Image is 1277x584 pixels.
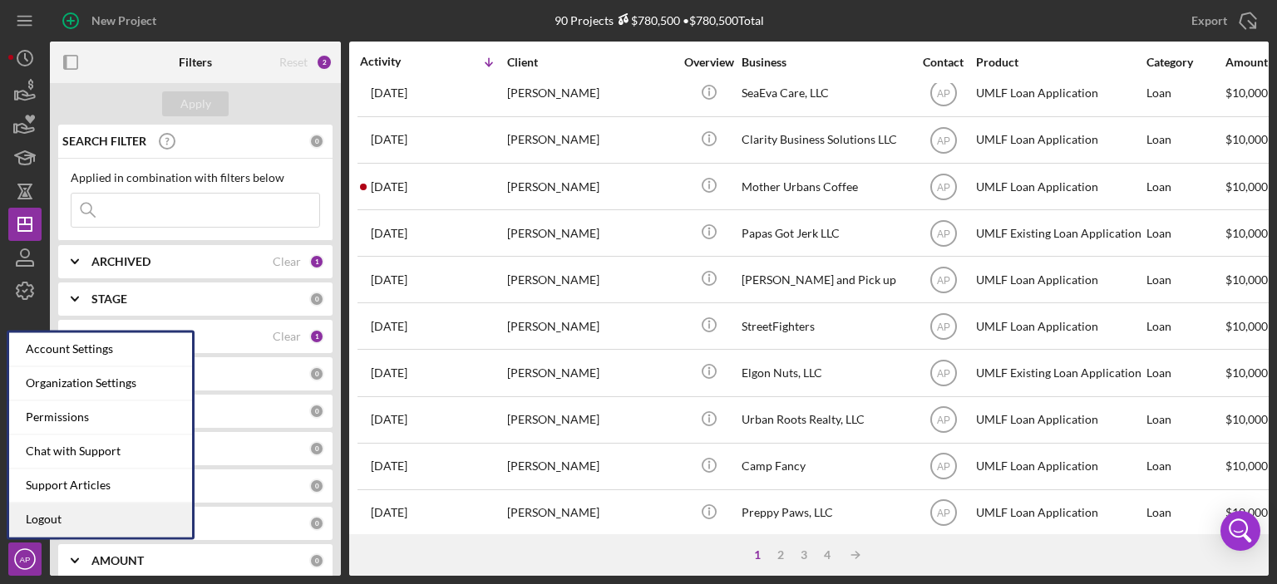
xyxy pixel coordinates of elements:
div: 90 Projects • $780,500 Total [555,13,764,27]
div: Loan [1146,304,1224,348]
div: UMLF Existing Loan Application [976,211,1142,255]
b: AMOUNT [91,554,144,567]
text: AP [936,135,949,146]
div: 0 [309,292,324,307]
div: Category [1146,56,1224,69]
a: Support Articles [9,469,192,503]
div: Preppy Paws, LLC [742,491,908,535]
div: 2 [769,548,792,562]
div: New Project [91,4,156,37]
div: Business [742,56,908,69]
div: $780,500 [614,13,680,27]
div: [PERSON_NAME] [507,491,673,535]
div: UMLF Loan Application [976,164,1142,209]
b: Filters [179,56,212,69]
div: UMLF Loan Application [976,304,1142,348]
text: AP [936,88,949,100]
div: UMLF Loan Application [976,258,1142,302]
div: Activity [360,55,433,68]
time: 2025-08-09 15:32 [371,459,407,473]
div: [PERSON_NAME] [507,118,673,162]
div: Apply [180,91,211,116]
div: 2 [316,54,333,71]
div: Camp Fancy [742,444,908,488]
div: [PERSON_NAME] [507,258,673,302]
b: STAGE [91,292,127,306]
span: $10,000 [1225,366,1268,380]
text: AP [936,321,949,332]
a: Logout [9,503,192,537]
text: AP [936,368,949,380]
div: Client [507,56,673,69]
div: 1 [309,254,324,269]
time: 2025-08-07 19:22 [371,506,407,519]
time: 2025-08-21 18:19 [371,227,407,240]
div: 0 [309,516,324,531]
time: 2025-08-28 20:18 [371,86,407,100]
div: Loan [1146,351,1224,395]
div: 4 [816,548,839,562]
div: Loan [1146,71,1224,115]
button: Export [1175,4,1269,37]
span: $10,000 [1225,505,1268,519]
button: Apply [162,91,229,116]
div: [PERSON_NAME] [507,71,673,115]
div: UMLF Loan Application [976,71,1142,115]
div: Organization Settings [9,366,192,400]
text: AP [936,415,949,426]
div: 1 [746,548,769,562]
div: Loan [1146,164,1224,209]
div: 1 [309,329,324,344]
div: Clarity Business Solutions LLC [742,118,908,162]
time: 2025-08-26 13:08 [371,180,407,194]
div: Clear [273,255,301,268]
div: 0 [309,553,324,568]
div: [PERSON_NAME] [507,444,673,488]
div: Loan [1146,258,1224,302]
div: Papas Got Jerk LLC [742,211,908,255]
div: Clear [273,330,301,343]
div: Mother Urbans Coffee [742,164,908,209]
span: $10,000 [1225,412,1268,426]
div: Loan [1146,398,1224,442]
time: 2025-08-13 20:21 [371,320,407,333]
div: Loan [1146,118,1224,162]
time: 2025-08-11 21:18 [371,413,407,426]
text: AP [936,228,949,239]
div: [PERSON_NAME] [507,164,673,209]
b: ARCHIVED [91,255,150,268]
div: 0 [309,366,324,381]
div: UMLF Existing Loan Application [976,351,1142,395]
div: [PERSON_NAME] and Pick up [742,258,908,302]
span: $10,000 [1225,179,1268,194]
span: $10,000 [1225,459,1268,473]
div: Urban Roots Realty, LLC [742,398,908,442]
div: Loan [1146,211,1224,255]
time: 2025-08-26 20:38 [371,133,407,146]
div: Product [976,56,1142,69]
text: AP [936,461,949,473]
div: Contact [912,56,974,69]
div: Export [1191,4,1227,37]
b: SEARCH FILTER [62,135,146,148]
div: UMLF Loan Application [976,444,1142,488]
button: New Project [50,4,173,37]
time: 2025-08-14 21:17 [371,273,407,287]
div: 0 [309,404,324,419]
div: Loan [1146,491,1224,535]
div: UMLF Loan Application [976,398,1142,442]
div: Reset [279,56,308,69]
div: Loan [1146,444,1224,488]
div: Permissions [9,400,192,434]
span: $10,000 [1225,226,1268,240]
div: Applied in combination with filters below [71,171,320,184]
div: Overview [678,56,740,69]
div: 3 [792,548,816,562]
button: AP [8,542,42,576]
text: AP [936,181,949,193]
div: 0 [309,441,324,456]
div: 0 [309,134,324,149]
span: $10,000 [1225,132,1268,146]
text: AP [20,555,31,564]
div: UMLF Loan Application [976,118,1142,162]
